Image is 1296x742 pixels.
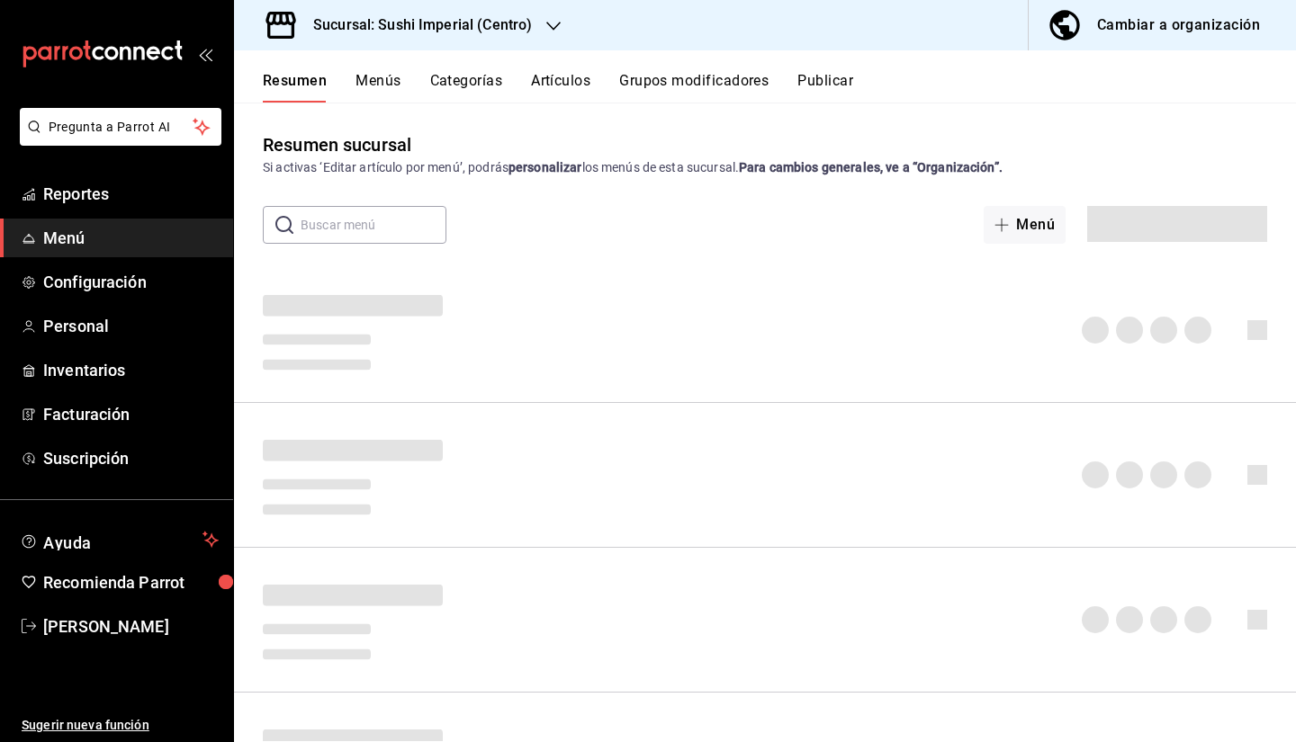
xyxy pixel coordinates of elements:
[22,716,219,735] span: Sugerir nueva función
[430,72,503,103] button: Categorías
[198,47,212,61] button: open_drawer_menu
[797,72,853,103] button: Publicar
[263,131,411,158] div: Resumen sucursal
[43,570,219,594] span: Recomienda Parrot
[299,14,532,36] h3: Sucursal: Sushi Imperial (Centro)
[43,314,219,338] span: Personal
[619,72,769,103] button: Grupos modificadores
[43,402,219,426] span: Facturación
[43,446,219,470] span: Suscripción
[43,529,195,550] span: Ayuda
[984,206,1066,244] button: Menú
[49,118,193,137] span: Pregunta a Parrot AI
[43,270,219,294] span: Configuración
[355,72,400,103] button: Menús
[263,158,1267,177] div: Si activas ‘Editar artículo por menú’, podrás los menús de esta sucursal.
[508,160,582,174] strong: personalizar
[739,160,1003,174] strong: Para cambios generales, ve a “Organización”.
[301,207,446,243] input: Buscar menú
[43,358,219,382] span: Inventarios
[43,182,219,206] span: Reportes
[263,72,1296,103] div: navigation tabs
[20,108,221,146] button: Pregunta a Parrot AI
[13,130,221,149] a: Pregunta a Parrot AI
[263,72,327,103] button: Resumen
[531,72,590,103] button: Artículos
[43,614,219,639] span: [PERSON_NAME]
[1097,13,1260,38] div: Cambiar a organización
[43,226,219,250] span: Menú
